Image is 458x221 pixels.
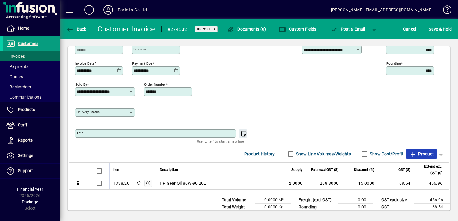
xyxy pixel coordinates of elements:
[289,180,303,186] span: 2.0000
[144,82,166,86] mat-label: Order number
[113,166,120,173] span: Item
[75,82,87,86] mat-label: Sold by
[310,180,338,186] div: 268.8000
[3,164,60,178] a: Support
[18,107,35,112] span: Products
[6,84,31,89] span: Backorders
[330,27,365,31] span: ost & Email
[219,196,255,203] td: Total Volume
[118,5,148,15] div: Parts to Go Ltd.
[3,21,60,36] a: Home
[354,166,374,173] span: Discount (%)
[3,133,60,148] a: Reports
[3,51,60,61] a: Invoices
[414,177,450,189] td: 456.96
[197,138,244,145] mat-hint: Use 'Enter' to start a new line
[160,180,206,186] span: HP Gear Oil 80W-90 20L
[255,196,291,203] td: 0.0000 M³
[17,187,43,192] span: Financial Year
[99,4,118,15] button: Profile
[369,151,403,157] label: Show Cost/Profit
[409,149,434,159] span: Product
[160,166,178,173] span: Description
[311,166,338,173] span: Rate excl GST ($)
[244,149,275,159] span: Product History
[6,54,25,59] span: Invoices
[6,95,41,99] span: Communications
[342,177,378,189] td: 15.0000
[378,203,414,211] td: GST
[79,4,99,15] button: Add
[378,177,414,189] td: 68.54
[18,122,27,127] span: Staff
[386,61,401,65] mat-label: Rounding
[439,1,451,21] a: Knowledge Base
[135,180,142,187] span: DAE - Great Barrier Island
[75,61,94,65] mat-label: Invoice date
[3,118,60,133] a: Staff
[429,27,431,31] span: S
[418,163,442,176] span: Extend excl GST ($)
[331,5,433,15] div: [PERSON_NAME] [EMAIL_ADDRESS][DOMAIN_NAME]
[197,27,215,31] span: Unposted
[242,149,277,159] button: Product History
[6,74,23,79] span: Quotes
[3,92,60,102] a: Communications
[406,149,437,159] button: Product
[398,166,410,173] span: GST ($)
[18,26,29,31] span: Home
[414,196,450,203] td: 456.96
[341,27,343,31] span: P
[18,138,33,143] span: Reports
[3,61,60,72] a: Payments
[66,27,86,31] span: Back
[295,151,351,157] label: Show Line Volumes/Weights
[219,203,255,211] td: Total Weight
[338,203,373,211] td: 0.00
[65,24,88,34] button: Back
[18,153,33,158] span: Settings
[327,24,368,34] button: Post & Email
[226,24,268,34] button: Documents (0)
[3,82,60,92] a: Backorders
[402,24,418,34] button: Cancel
[76,110,100,114] mat-label: Delivery status
[279,27,317,31] span: Custom Fields
[60,24,93,34] app-page-header-button: Back
[168,25,187,34] div: #274532
[296,196,338,203] td: Freight (excl GST)
[255,203,291,211] td: 0.0000 Kg
[133,47,149,51] mat-label: Reference
[414,203,450,211] td: 68.54
[427,24,453,34] button: Save & Hold
[113,180,129,186] div: 1398.20
[3,102,60,117] a: Products
[132,61,152,65] mat-label: Payment due
[338,196,373,203] td: 0.00
[378,196,414,203] td: GST exclusive
[97,24,155,34] div: Customer Invoice
[18,168,33,173] span: Support
[18,41,38,46] span: Customers
[296,203,338,211] td: Rounding
[22,199,38,204] span: Package
[403,24,416,34] span: Cancel
[6,64,28,69] span: Payments
[291,166,302,173] span: Supply
[429,24,452,34] span: ave & Hold
[3,72,60,82] a: Quotes
[76,131,83,135] mat-label: Title
[227,27,266,31] span: Documents (0)
[277,24,318,34] button: Custom Fields
[3,148,60,163] a: Settings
